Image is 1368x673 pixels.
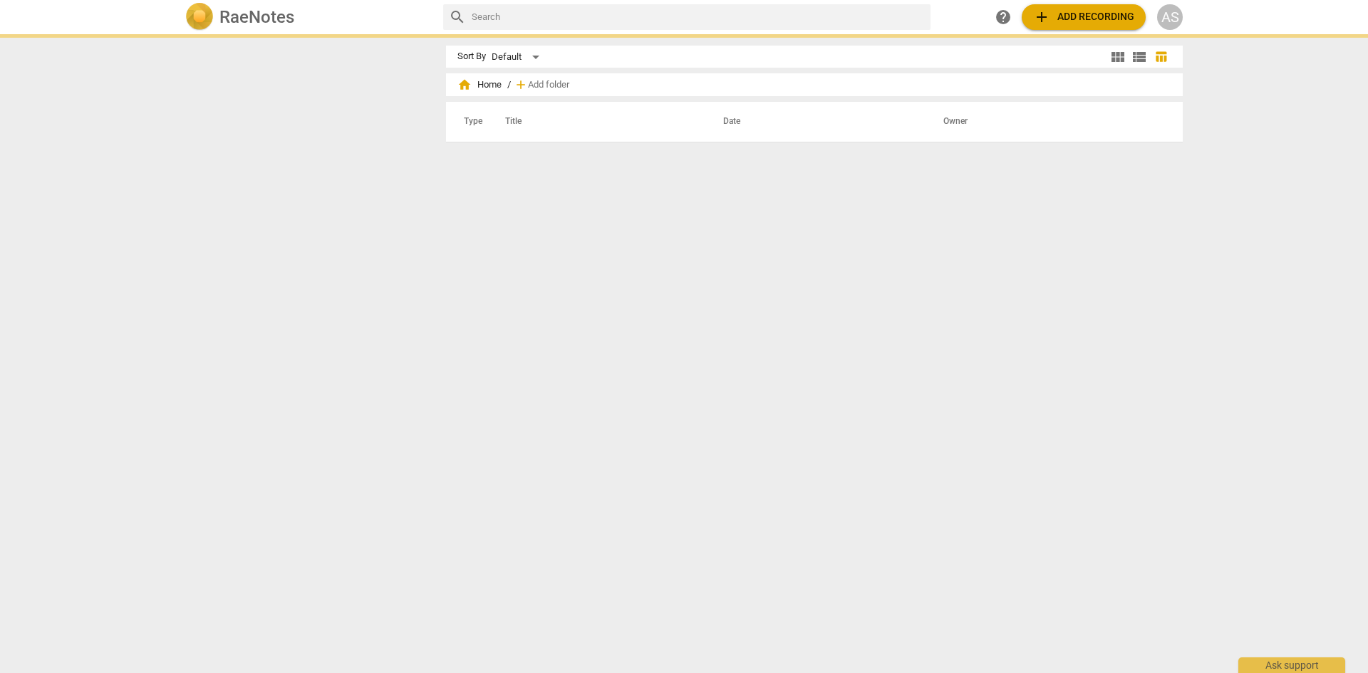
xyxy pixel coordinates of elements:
span: Add folder [528,80,569,90]
span: / [507,80,511,90]
span: add [1033,9,1050,26]
span: help [995,9,1012,26]
h2: RaeNotes [219,7,294,27]
span: add [514,78,528,92]
span: Add recording [1033,9,1134,26]
button: Upload [1022,4,1146,30]
span: search [449,9,466,26]
button: AS [1157,4,1183,30]
span: Home [457,78,502,92]
span: view_list [1131,48,1148,66]
button: Tile view [1107,46,1129,68]
button: Table view [1150,46,1171,68]
img: Logo [185,3,214,31]
th: Owner [926,102,1168,142]
th: Date [706,102,926,142]
span: view_module [1109,48,1126,66]
div: Default [492,46,544,68]
th: Type [452,102,488,142]
span: home [457,78,472,92]
a: LogoRaeNotes [185,3,432,31]
div: Ask support [1238,657,1345,673]
button: List view [1129,46,1150,68]
span: table_chart [1154,50,1168,63]
div: Sort By [457,51,486,62]
input: Search [472,6,925,28]
th: Title [488,102,706,142]
a: Help [990,4,1016,30]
